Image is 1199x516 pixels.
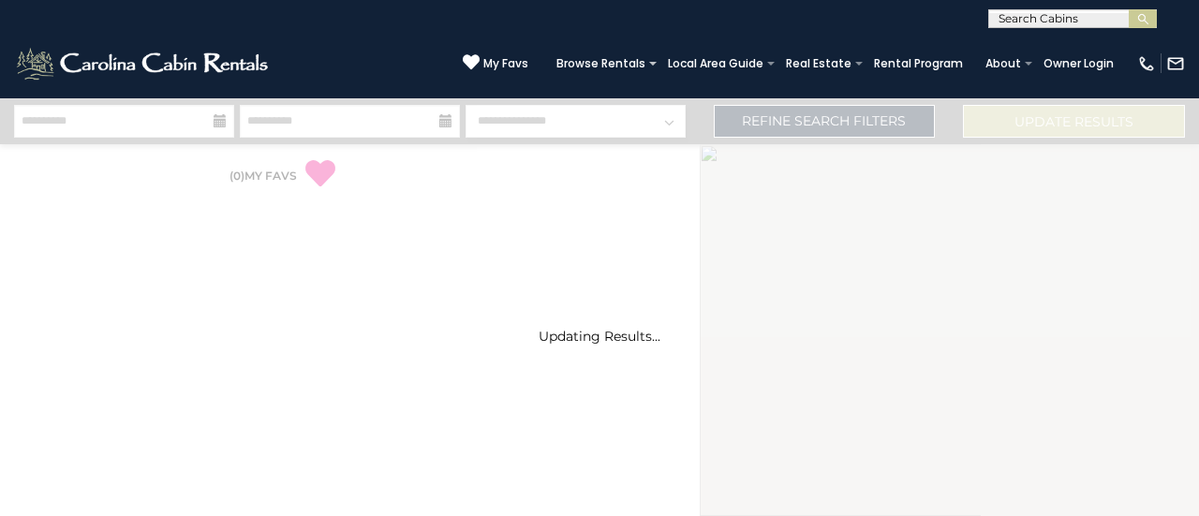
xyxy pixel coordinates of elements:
img: mail-regular-white.png [1166,54,1185,73]
a: Rental Program [865,51,972,77]
a: Real Estate [777,51,861,77]
a: About [976,51,1030,77]
a: Local Area Guide [659,51,773,77]
a: Owner Login [1034,51,1123,77]
a: My Favs [463,53,528,73]
img: phone-regular-white.png [1137,54,1156,73]
a: Browse Rentals [547,51,655,77]
span: My Favs [483,55,528,72]
img: White-1-2.png [14,45,274,82]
